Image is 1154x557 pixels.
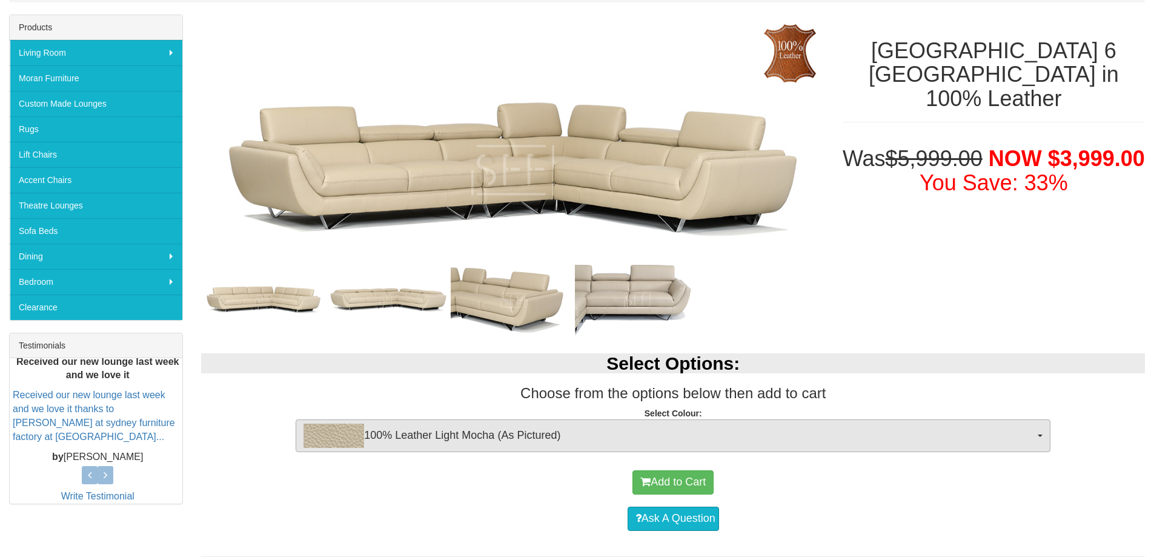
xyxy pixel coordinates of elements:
[16,356,179,381] b: Received our new lounge last week and we love it
[606,353,740,373] b: Select Options:
[920,170,1068,195] font: You Save: 33%
[201,385,1145,401] h3: Choose from the options below then add to cart
[10,244,182,269] a: Dining
[843,39,1145,111] h1: [GEOGRAPHIC_DATA] 6 [GEOGRAPHIC_DATA] in 100% Leather
[61,491,134,501] a: Write Testimonial
[296,419,1050,452] button: 100% Leather Light Mocha (As Pictured)100% Leather Light Mocha (As Pictured)
[13,450,182,464] p: [PERSON_NAME]
[10,333,182,358] div: Testimonials
[628,507,719,531] a: Ask A Question
[10,295,182,320] a: Clearance
[10,65,182,91] a: Moran Furniture
[303,424,364,448] img: 100% Leather Light Mocha (As Pictured)
[10,15,182,40] div: Products
[989,146,1145,171] span: NOW $3,999.00
[303,424,1035,448] span: 100% Leather Light Mocha (As Pictured)
[10,142,182,167] a: Lift Chairs
[645,409,702,418] strong: Select Colour:
[10,40,182,65] a: Living Room
[10,193,182,218] a: Theatre Lounges
[10,167,182,193] a: Accent Chairs
[886,146,983,171] del: $5,999.00
[843,147,1145,195] h1: Was
[52,452,64,462] b: by
[10,269,182,295] a: Bedroom
[632,470,714,495] button: Add to Cart
[13,390,175,442] a: Received our new lounge last week and we love it thanks to [PERSON_NAME] at sydney furniture fact...
[10,218,182,244] a: Sofa Beds
[10,116,182,142] a: Rugs
[10,91,182,116] a: Custom Made Lounges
